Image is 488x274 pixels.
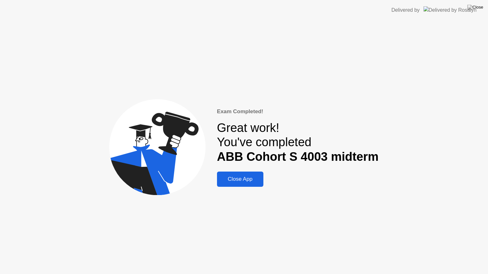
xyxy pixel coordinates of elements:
[467,5,483,10] img: Close
[391,6,420,14] div: Delivered by
[217,121,379,164] div: Great work! You've completed
[217,150,379,163] b: ABB Cohort S 4003 midterm
[217,108,379,116] div: Exam Completed!
[424,6,477,14] img: Delivered by Rosalyn
[219,176,261,182] div: Close App
[217,172,263,187] button: Close App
